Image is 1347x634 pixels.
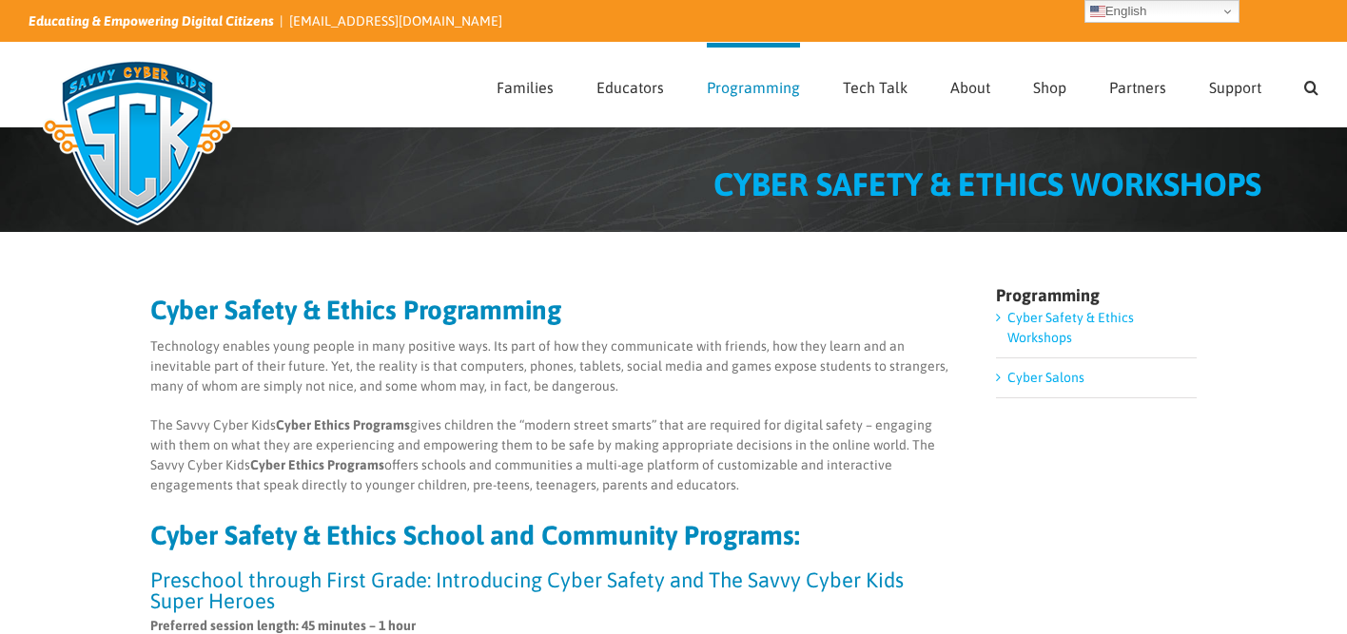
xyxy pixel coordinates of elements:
span: Programming [707,80,800,95]
strong: Preferred session length: 45 minutes – 1 hour [150,618,416,633]
a: Shop [1033,43,1066,126]
span: Partners [1109,80,1166,95]
a: Programming [707,43,800,126]
span: Support [1209,80,1261,95]
img: Savvy Cyber Kids Logo [29,48,246,238]
a: Cyber Safety & Ethics Workshops [1007,310,1134,345]
a: Families [497,43,554,126]
a: [EMAIL_ADDRESS][DOMAIN_NAME] [289,13,502,29]
a: Cyber Salons [1007,370,1084,385]
a: Support [1209,43,1261,126]
strong: Cyber Safety & Ethics School and Community Programs: [150,520,800,550]
span: Educators [596,80,664,95]
strong: Cyber Ethics Programs [250,457,384,472]
span: About [950,80,990,95]
span: Families [497,80,554,95]
span: Shop [1033,80,1066,95]
h2: Cyber Safety & Ethics Programming [150,297,954,323]
span: CYBER SAFETY & ETHICS WORKSHOPS [713,165,1261,202]
i: Educating & Empowering Digital Citizens [29,13,274,29]
a: About [950,43,990,126]
p: Technology enables young people in many positive ways. Its part of how they communicate with frie... [150,336,954,396]
strong: Cyber Ethics Programs [276,417,410,432]
h3: Preschool through First Grade: Introducing Cyber Safety and The Savvy Cyber Kids Super Heroes [150,569,954,611]
span: Tech Talk [843,80,908,95]
nav: Main Menu [497,43,1318,126]
a: Educators [596,43,664,126]
a: Search [1304,43,1318,126]
a: Partners [1109,43,1166,126]
p: The Savvy Cyber Kids gives children the “modern street smarts” that are required for digital safe... [150,415,954,495]
img: en [1090,4,1105,19]
a: Tech Talk [843,43,908,126]
h4: Programming [996,287,1197,304]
